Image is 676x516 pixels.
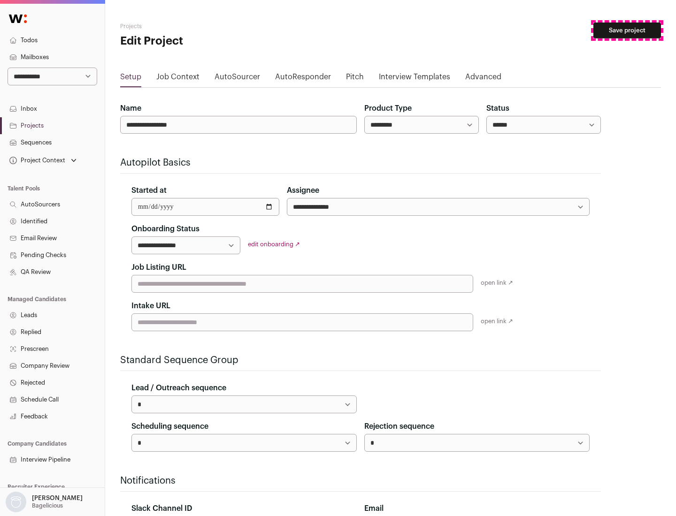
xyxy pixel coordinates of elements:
[120,354,601,367] h2: Standard Sequence Group
[120,23,300,30] h2: Projects
[364,503,590,514] div: Email
[120,71,141,86] a: Setup
[131,503,192,514] label: Slack Channel ID
[32,494,83,502] p: [PERSON_NAME]
[156,71,200,86] a: Job Context
[120,156,601,169] h2: Autopilot Basics
[131,382,226,394] label: Lead / Outreach sequence
[6,492,26,512] img: nopic.png
[120,34,300,49] h1: Edit Project
[131,421,208,432] label: Scheduling sequence
[364,103,412,114] label: Product Type
[120,474,601,487] h2: Notifications
[8,154,78,167] button: Open dropdown
[346,71,364,86] a: Pitch
[131,223,200,235] label: Onboarding Status
[593,23,661,38] button: Save project
[131,262,186,273] label: Job Listing URL
[364,421,434,432] label: Rejection sequence
[287,185,319,196] label: Assignee
[131,185,167,196] label: Started at
[486,103,509,114] label: Status
[379,71,450,86] a: Interview Templates
[4,492,84,512] button: Open dropdown
[215,71,260,86] a: AutoSourcer
[131,300,170,311] label: Intake URL
[4,9,32,28] img: Wellfound
[8,157,65,164] div: Project Context
[465,71,501,86] a: Advanced
[32,502,63,509] p: Bagelicious
[248,241,300,247] a: edit onboarding ↗
[120,103,141,114] label: Name
[275,71,331,86] a: AutoResponder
